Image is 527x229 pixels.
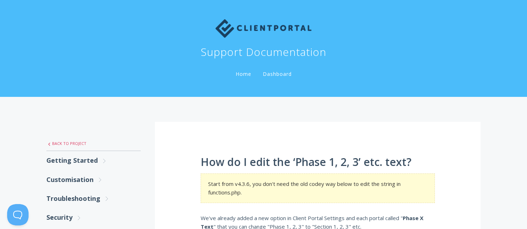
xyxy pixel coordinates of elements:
a: Back to Project [46,136,141,151]
h1: Support Documentation [201,45,326,59]
a: Dashboard [261,71,293,77]
h1: How do I edit the ‘Phase 1, 2, 3’ etc. text? [201,156,435,168]
a: Security [46,208,141,227]
a: Getting Started [46,151,141,170]
a: Home [234,71,253,77]
a: Customisation [46,170,141,189]
a: Troubleshooting [46,189,141,208]
iframe: Toggle Customer Support [7,204,29,225]
section: Start from v4.3.6, you don't need the old codey way below to edit the string in functions.php. [201,173,435,203]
